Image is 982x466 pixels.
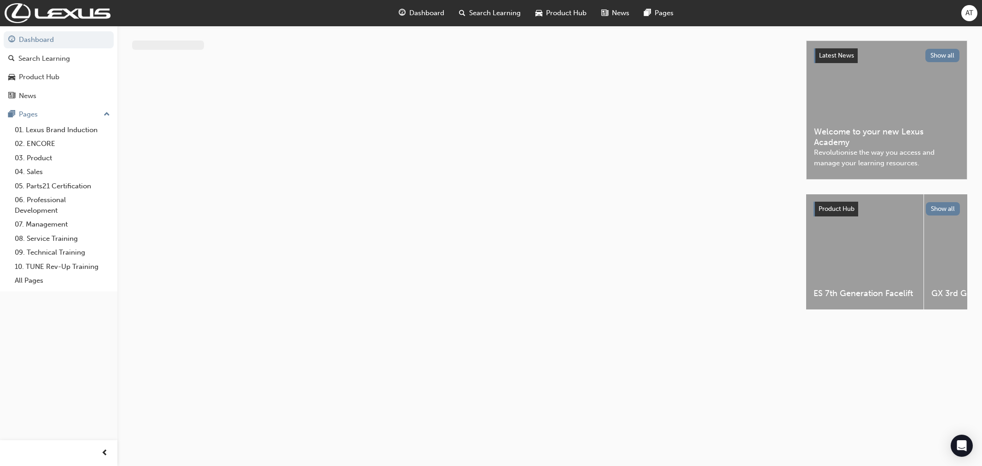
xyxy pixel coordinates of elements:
[459,7,465,19] span: search-icon
[11,123,114,137] a: 01. Lexus Brand Induction
[806,194,924,309] a: ES 7th Generation Facelift
[5,3,110,23] img: Trak
[452,4,528,23] a: search-iconSearch Learning
[11,274,114,288] a: All Pages
[814,127,959,147] span: Welcome to your new Lexus Academy
[8,92,15,100] span: news-icon
[4,87,114,105] a: News
[819,52,854,59] span: Latest News
[601,7,608,19] span: news-icon
[546,8,587,18] span: Product Hub
[594,4,637,23] a: news-iconNews
[11,179,114,193] a: 05. Parts21 Certification
[19,72,59,82] div: Product Hub
[19,109,38,120] div: Pages
[655,8,674,18] span: Pages
[814,147,959,168] span: Revolutionise the way you access and manage your learning resources.
[4,50,114,67] a: Search Learning
[4,29,114,106] button: DashboardSearch LearningProduct HubNews
[11,260,114,274] a: 10. TUNE Rev-Up Training
[813,202,960,216] a: Product HubShow all
[612,8,629,18] span: News
[644,7,651,19] span: pages-icon
[469,8,521,18] span: Search Learning
[8,55,15,63] span: search-icon
[8,73,15,82] span: car-icon
[4,31,114,48] a: Dashboard
[819,205,854,213] span: Product Hub
[18,53,70,64] div: Search Learning
[391,4,452,23] a: guage-iconDashboard
[8,111,15,119] span: pages-icon
[4,106,114,123] button: Pages
[926,202,960,216] button: Show all
[11,232,114,246] a: 08. Service Training
[961,5,977,21] button: AT
[965,8,973,18] span: AT
[11,193,114,217] a: 06. Professional Development
[535,7,542,19] span: car-icon
[814,48,959,63] a: Latest NewsShow all
[19,91,36,101] div: News
[4,69,114,86] a: Product Hub
[11,245,114,260] a: 09. Technical Training
[813,288,916,299] span: ES 7th Generation Facelift
[925,49,960,62] button: Show all
[11,151,114,165] a: 03. Product
[101,448,108,459] span: prev-icon
[637,4,681,23] a: pages-iconPages
[806,41,967,180] a: Latest NewsShow allWelcome to your new Lexus AcademyRevolutionise the way you access and manage y...
[104,109,110,121] span: up-icon
[11,137,114,151] a: 02. ENCORE
[409,8,444,18] span: Dashboard
[11,165,114,179] a: 04. Sales
[11,217,114,232] a: 07. Management
[951,435,973,457] div: Open Intercom Messenger
[528,4,594,23] a: car-iconProduct Hub
[399,7,406,19] span: guage-icon
[8,36,15,44] span: guage-icon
